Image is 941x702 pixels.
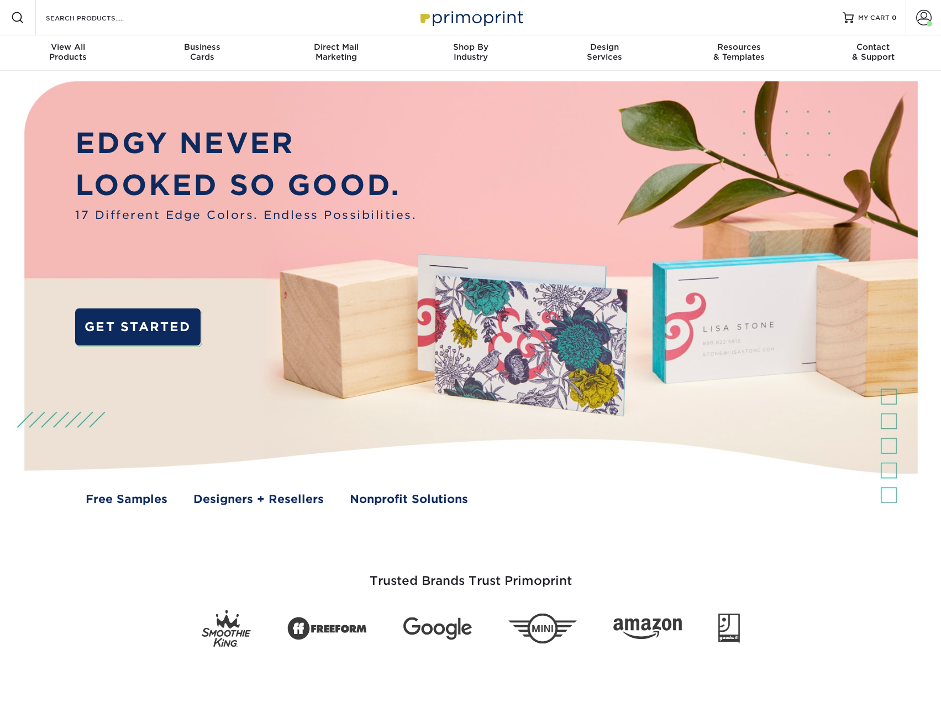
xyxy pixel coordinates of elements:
[269,42,403,62] div: Marketing
[892,14,897,22] span: 0
[148,547,794,601] h3: Trusted Brands Trust Primoprint
[1,35,135,71] a: View AllProducts
[75,308,200,345] a: GET STARTED
[806,35,940,71] a: Contact& Support
[806,42,940,52] span: Contact
[672,42,806,62] div: & Templates
[202,610,251,647] img: Smoothie King
[403,42,538,62] div: Industry
[1,42,135,52] span: View All
[806,42,940,62] div: & Support
[135,42,269,52] span: Business
[718,614,740,643] img: Goodwill
[193,491,324,508] a: Designers + Resellers
[538,42,672,52] span: Design
[672,42,806,52] span: Resources
[508,614,577,644] img: Mini
[135,35,269,71] a: BusinessCards
[75,207,417,224] span: 17 Different Edge Colors. Endless Possibilities.
[538,42,672,62] div: Services
[403,617,472,640] img: Google
[45,11,153,24] input: SEARCH PRODUCTS.....
[269,42,403,52] span: Direct Mail
[403,42,538,52] span: Shop By
[86,491,167,508] a: Free Samples
[75,122,417,165] p: EDGY NEVER
[350,491,468,508] a: Nonprofit Solutions
[135,42,269,62] div: Cards
[613,619,682,640] img: Amazon
[269,35,403,71] a: Direct MailMarketing
[672,35,806,71] a: Resources& Templates
[1,42,135,62] div: Products
[858,13,890,23] span: MY CART
[75,164,417,207] p: LOOKED SO GOOD.
[403,35,538,71] a: Shop ByIndustry
[287,611,367,647] img: Freeform
[416,6,526,29] img: Primoprint
[538,35,672,71] a: DesignServices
